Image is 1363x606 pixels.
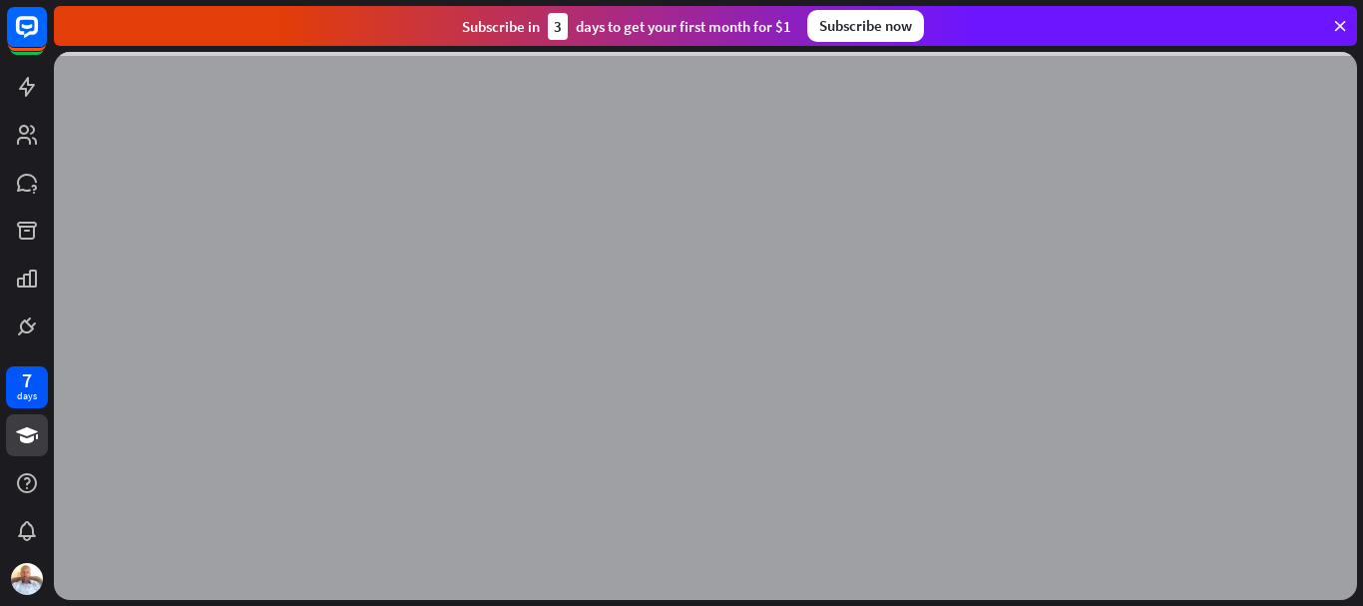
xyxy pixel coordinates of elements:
div: 3 [548,13,568,40]
div: days [17,389,37,403]
div: 7 [22,371,32,389]
a: 7 days [6,366,48,408]
div: Subscribe now [807,10,924,42]
div: Subscribe in days to get your first month for $1 [462,13,791,40]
